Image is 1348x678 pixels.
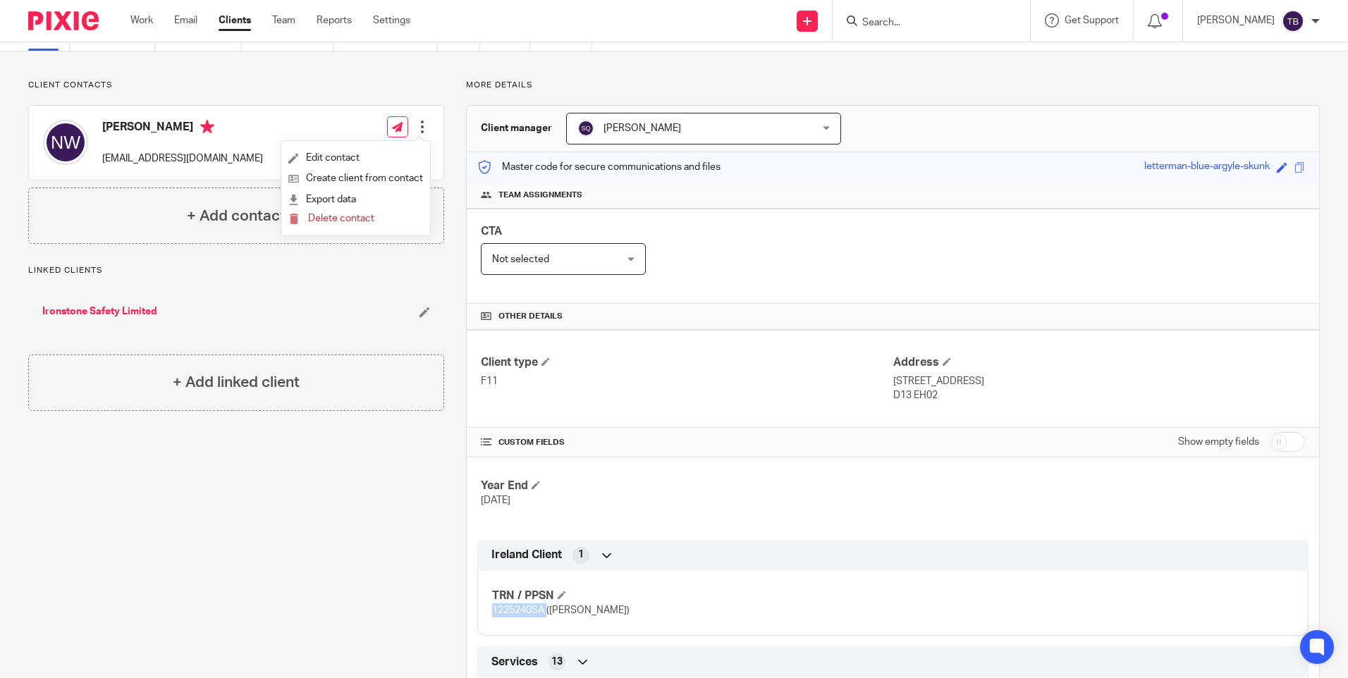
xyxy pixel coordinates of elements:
h4: TRN / PPSN [492,588,893,603]
a: Edit contact [288,148,423,168]
h3: Client manager [481,121,552,135]
img: svg%3E [1282,10,1304,32]
a: Export data [288,190,423,210]
h4: Address [893,355,1305,370]
img: Pixie [28,11,99,30]
span: Other details [498,311,563,322]
span: [PERSON_NAME] [603,123,681,133]
a: Ironstone Safety Limited [42,304,157,319]
img: svg%3E [577,120,594,137]
h4: CUSTOM FIELDS [481,437,893,448]
span: CTA [481,226,502,237]
a: Work [130,13,153,27]
span: 1225240SA ([PERSON_NAME]) [492,605,630,615]
label: Show empty fields [1178,435,1259,449]
p: [EMAIL_ADDRESS][DOMAIN_NAME] [102,152,263,166]
h4: + Add contact [187,205,286,227]
a: Reports [317,13,352,27]
i: Primary [200,120,214,134]
span: Team assignments [498,190,582,201]
img: svg%3E [43,120,88,165]
p: [PERSON_NAME] [1197,13,1275,27]
h4: [PERSON_NAME] [102,120,263,137]
p: Linked clients [28,265,444,276]
div: letterman-blue-argyle-skunk [1144,159,1270,175]
span: Get Support [1065,16,1119,25]
span: Ireland Client [491,548,562,562]
h4: Year End [481,479,893,493]
span: [DATE] [481,495,510,505]
span: Delete contact [308,214,374,223]
span: 13 [551,655,563,669]
a: Email [174,13,197,27]
button: Delete contact [288,210,374,228]
a: Clients [219,13,251,27]
a: Settings [373,13,410,27]
p: D13 EH02 [893,388,1305,402]
span: 1 [578,548,584,562]
p: F11 [481,374,893,388]
span: Services [491,655,538,670]
a: Team [272,13,295,27]
h4: Client type [481,355,893,370]
input: Search [861,17,988,30]
span: Not selected [492,254,549,264]
h4: + Add linked client [173,371,300,393]
p: Client contacts [28,80,444,91]
p: More details [466,80,1320,91]
p: Master code for secure communications and files [477,160,721,174]
p: [STREET_ADDRESS] [893,374,1305,388]
a: Create client from contact [288,168,423,189]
